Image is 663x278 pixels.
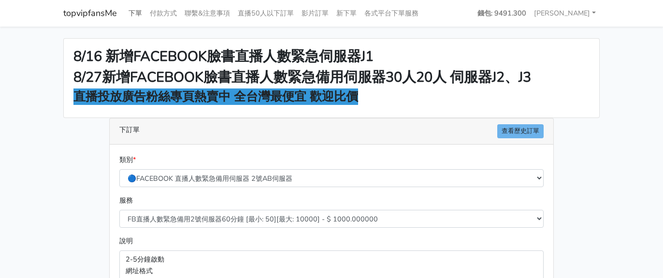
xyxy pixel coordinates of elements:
a: [PERSON_NAME] [530,4,600,23]
strong: 錢包: 9491.300 [477,8,526,18]
label: 類別 [119,154,136,165]
a: 付款方式 [146,4,181,23]
a: 影片訂單 [298,4,332,23]
strong: 8/27新增FACEBOOK臉書直播人數緊急備用伺服器30人20人 伺服器J2、J3 [73,68,531,87]
a: 錢包: 9491.300 [474,4,530,23]
a: 各式平台下單服務 [360,4,422,23]
a: 查看歷史訂單 [497,124,544,138]
a: 聯繫&注意事項 [181,4,234,23]
a: 下單 [125,4,146,23]
div: 下訂單 [110,118,553,145]
a: 直播50人以下訂單 [234,4,298,23]
strong: 直播投放廣告粉絲專頁熱賣中 全台灣最便宜 歡迎比價 [73,88,358,105]
a: topvipfansMe [63,4,117,23]
a: 新下單 [332,4,360,23]
label: 說明 [119,235,133,247]
strong: 8/16 新增FACEBOOK臉書直播人數緊急伺服器J1 [73,47,374,66]
label: 服務 [119,195,133,206]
